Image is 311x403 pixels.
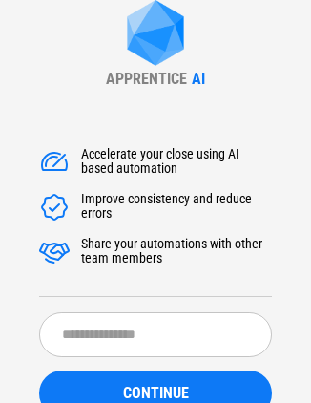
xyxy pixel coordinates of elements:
div: Accelerate your close using AI based automation [81,147,272,178]
div: APPRENTICE [106,70,187,88]
span: CONTINUE [123,386,189,401]
div: Improve consistency and reduce errors [81,192,272,223]
img: Accelerate [39,237,70,267]
div: Share your automations with other team members [81,237,272,267]
div: AI [192,70,205,88]
img: Accelerate [39,147,70,178]
img: Accelerate [39,192,70,223]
